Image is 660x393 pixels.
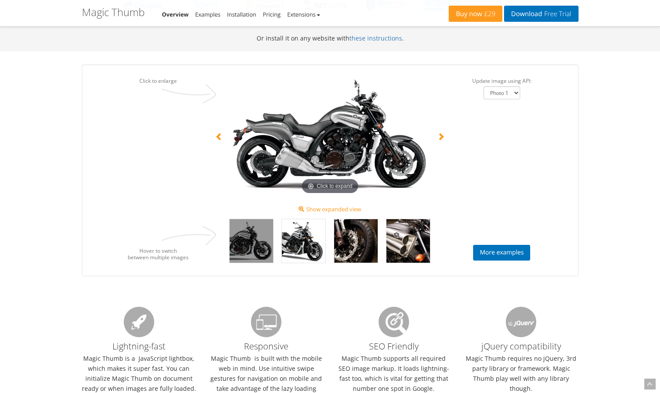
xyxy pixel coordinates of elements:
[334,219,378,263] img: Photo 3
[82,7,145,18] h1: Magic Thumb
[162,10,189,18] a: Overview
[282,219,325,263] img: Photo 2
[482,10,496,17] span: £29
[298,204,361,214] a: Show expanded view
[473,245,530,261] a: More examples
[230,219,273,263] img: Photo 1
[349,34,402,42] a: these instructions
[82,307,196,351] h3: Lightning-fast
[230,73,430,196] a: Click to expand
[227,10,256,18] a: Installation
[145,78,217,108] img: Magic Thumb
[230,73,430,196] img: Magic Thumb demo 2 - Motorcycle
[209,307,324,351] h3: Responsive
[263,10,281,18] a: Pricing
[449,6,502,22] a: Buy now£29
[195,10,220,18] a: Examples
[91,247,226,261] div: Hover to switch between multiple images
[434,78,569,99] div: Update image using API:
[337,307,451,351] h3: SEO Friendly
[386,219,430,263] img: Photo 4
[91,78,226,84] div: Click to enlarge
[504,6,578,22] a: DownloadFree Trial
[464,307,579,351] h3: jQuery compatibility
[145,220,217,252] img: Magic Thumb
[287,10,320,18] a: Extensions
[542,10,571,17] span: Free Trial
